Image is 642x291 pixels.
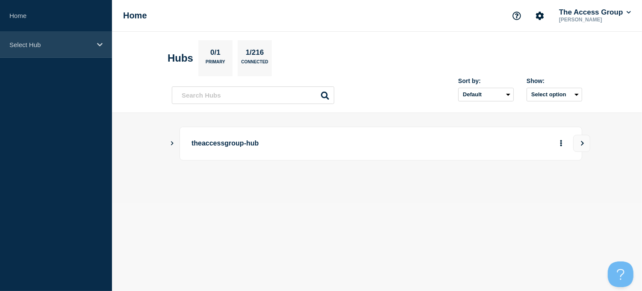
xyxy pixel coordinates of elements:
[608,261,633,287] iframe: Help Scout Beacon - Open
[123,11,147,21] h1: Home
[527,88,582,101] button: Select option
[168,52,193,64] h2: Hubs
[172,86,334,104] input: Search Hubs
[458,77,514,84] div: Sort by:
[527,77,582,84] div: Show:
[170,140,174,147] button: Show Connected Hubs
[557,8,633,17] button: The Access Group
[573,135,590,152] button: View
[191,136,428,151] p: theaccessgroup-hub
[206,59,225,68] p: Primary
[458,88,514,101] select: Sort by
[242,48,267,59] p: 1/216
[508,7,526,25] button: Support
[531,7,549,25] button: Account settings
[556,136,567,151] button: More actions
[9,41,91,48] p: Select Hub
[241,59,268,68] p: Connected
[557,17,633,23] p: [PERSON_NAME]
[207,48,224,59] p: 0/1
